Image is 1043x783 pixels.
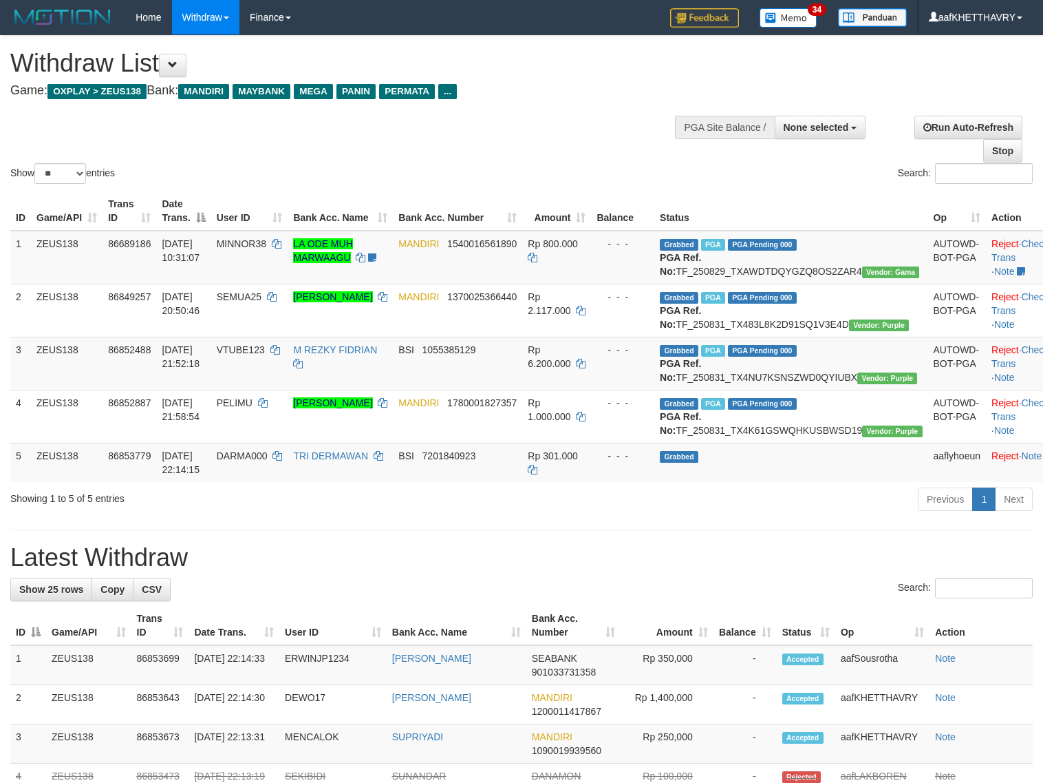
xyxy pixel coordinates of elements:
span: Vendor URL: https://trx4.1velocity.biz [857,373,917,384]
span: Vendor URL: https://trx31.1velocity.biz [862,267,920,278]
span: CSV [142,584,162,595]
td: aafKHETTHAVRY [835,685,929,724]
span: Copy 1540016561890 to clipboard [447,238,517,249]
span: PGA Pending [728,398,797,410]
h1: Withdraw List [10,50,682,77]
a: Copy [92,578,133,601]
span: Grabbed [660,398,698,410]
a: TRI DERMAWAN [293,450,368,461]
span: Grabbed [660,451,698,463]
th: Game/API: activate to sort column ascending [46,606,131,645]
span: 34 [808,3,826,16]
td: ERWINJP1234 [279,645,387,685]
span: [DATE] 21:58:54 [162,397,200,422]
td: 86853673 [131,724,189,764]
div: - - - [596,396,649,410]
th: Balance: activate to sort column ascending [713,606,777,645]
span: BSI [398,344,414,355]
a: SUNANDAR [392,771,447,782]
a: Note [1022,450,1042,461]
th: Bank Acc. Number: activate to sort column ascending [526,606,621,645]
td: ZEUS138 [31,390,103,443]
b: PGA Ref. No: [660,358,701,383]
span: None selected [784,122,849,133]
span: 86853779 [108,450,151,461]
img: Feedback.jpg [670,8,739,28]
div: - - - [596,290,649,304]
div: Showing 1 to 5 of 5 entries [10,486,424,505]
a: Reject [991,344,1019,355]
label: Search: [898,578,1033,598]
td: AUTOWD-BOT-PGA [928,284,987,337]
span: Copy 1055385129 to clipboard [422,344,476,355]
span: 86689186 [108,238,151,249]
span: Copy 901033731358 to clipboard [532,667,596,678]
span: DARMA000 [217,450,268,461]
span: PGA Pending [728,345,797,357]
td: AUTOWD-BOT-PGA [928,390,987,443]
span: Grabbed [660,292,698,304]
span: Grabbed [660,239,698,251]
span: Copy 1090019939560 to clipboard [532,745,601,756]
span: Rp 2.117.000 [528,291,570,316]
a: Note [935,653,956,664]
td: 1 [10,645,46,685]
td: 2 [10,284,31,337]
td: ZEUS138 [31,337,103,390]
a: Note [994,266,1015,277]
td: 86853643 [131,685,189,724]
a: [PERSON_NAME] [293,397,372,408]
td: ZEUS138 [31,231,103,284]
span: Show 25 rows [19,584,83,595]
b: PGA Ref. No: [660,411,701,436]
td: 3 [10,337,31,390]
td: 2 [10,685,46,724]
td: Rp 1,400,000 [621,685,713,724]
td: [DATE] 22:13:31 [189,724,279,764]
td: [DATE] 22:14:30 [189,685,279,724]
span: Copy [100,584,125,595]
td: AUTOWD-BOT-PGA [928,231,987,284]
a: Next [995,488,1033,511]
span: Rp 1.000.000 [528,397,570,422]
span: MINNOR38 [217,238,266,249]
h1: Latest Withdraw [10,544,1033,572]
a: M REZKY FIDRIAN [293,344,377,355]
span: MEGA [294,84,333,99]
th: User ID: activate to sort column ascending [211,191,288,231]
td: 5 [10,443,31,482]
input: Search: [935,163,1033,184]
span: Copy 1780001827357 to clipboard [447,397,517,408]
a: Note [935,692,956,703]
th: Bank Acc. Number: activate to sort column ascending [393,191,522,231]
th: Amount: activate to sort column ascending [621,606,713,645]
a: [PERSON_NAME] [392,692,471,703]
span: Vendor URL: https://trx4.1velocity.biz [849,320,909,331]
span: MANDIRI [398,238,439,249]
div: - - - [596,237,649,251]
a: 1 [972,488,996,511]
a: [PERSON_NAME] [392,653,471,664]
span: MANDIRI [398,397,439,408]
th: Trans ID: activate to sort column ascending [103,191,156,231]
td: - [713,645,777,685]
span: Grabbed [660,345,698,357]
span: VTUBE123 [217,344,265,355]
span: Marked by aafsolysreylen [701,345,725,357]
span: 86849257 [108,291,151,302]
img: Button%20Memo.svg [760,8,817,28]
span: Rp 301.000 [528,450,577,461]
select: Showentries [34,163,86,184]
th: Status [654,191,927,231]
b: PGA Ref. No: [660,305,701,330]
td: ZEUS138 [46,645,131,685]
td: AUTOWD-BOT-PGA [928,337,987,390]
label: Show entries [10,163,115,184]
span: ... [438,84,457,99]
a: CSV [133,578,171,601]
span: Accepted [782,654,824,665]
input: Search: [935,578,1033,598]
a: Reject [991,397,1019,408]
a: Note [935,771,956,782]
a: Previous [918,488,973,511]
